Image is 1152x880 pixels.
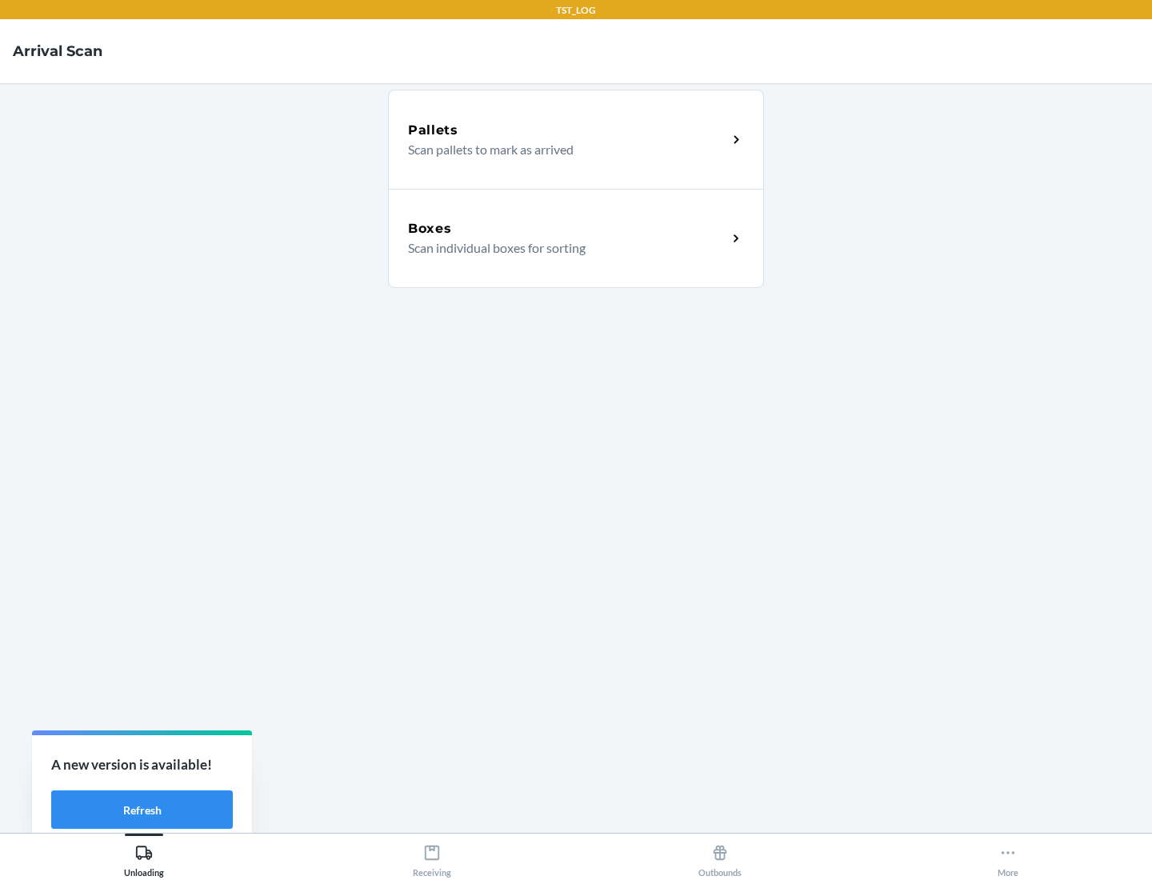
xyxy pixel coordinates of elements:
h4: Arrival Scan [13,41,102,62]
h5: Pallets [408,121,458,140]
div: More [998,838,1018,878]
div: Receiving [413,838,451,878]
div: Outbounds [698,838,742,878]
p: Scan individual boxes for sorting [408,238,714,258]
div: Unloading [124,838,164,878]
p: TST_LOG [556,3,596,18]
button: Refresh [51,790,233,829]
h5: Boxes [408,219,452,238]
p: Scan pallets to mark as arrived [408,140,714,159]
a: BoxesScan individual boxes for sorting [388,189,764,288]
button: More [864,834,1152,878]
a: PalletsScan pallets to mark as arrived [388,90,764,189]
button: Receiving [288,834,576,878]
p: A new version is available! [51,754,233,775]
button: Outbounds [576,834,864,878]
